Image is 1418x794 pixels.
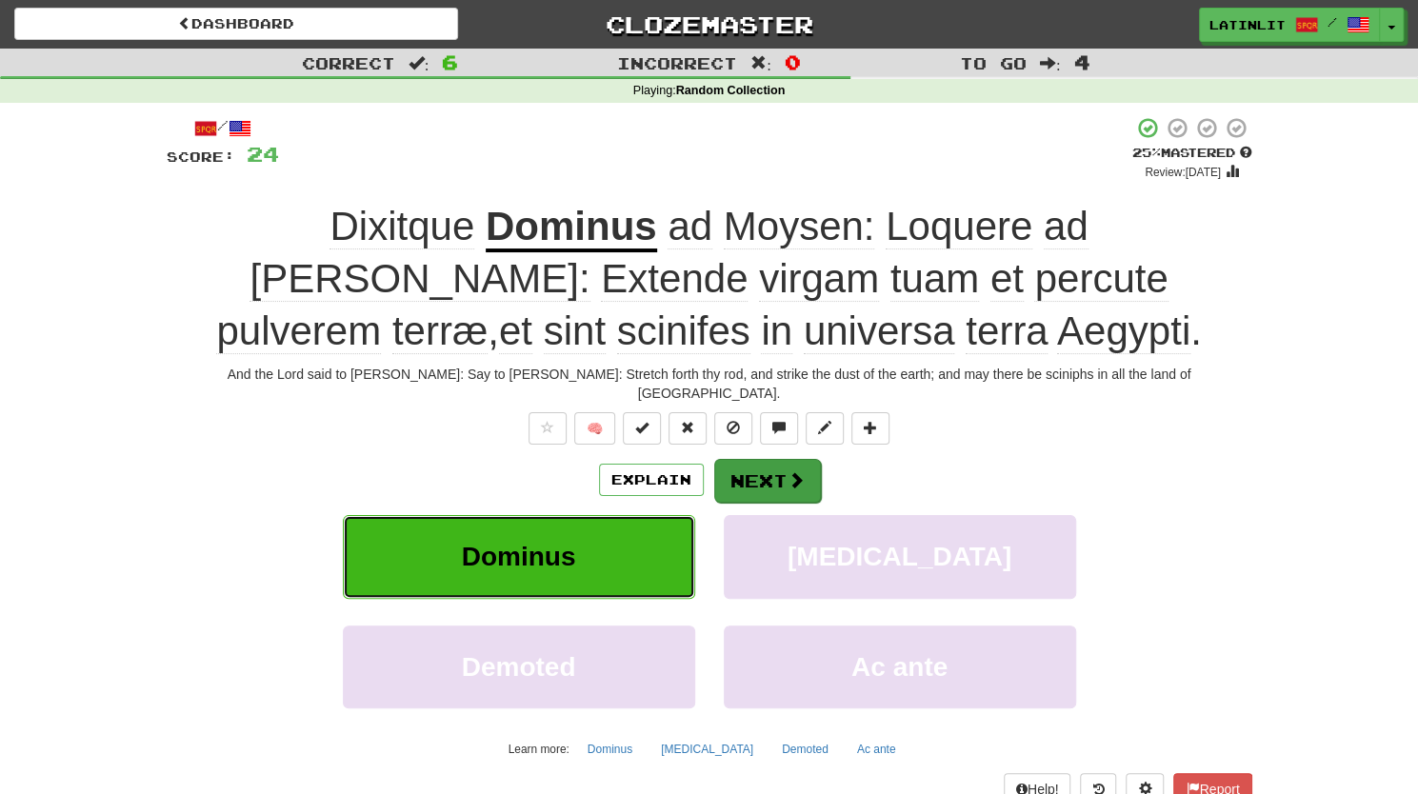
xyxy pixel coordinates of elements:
[247,142,279,166] span: 24
[1209,16,1286,33] span: latinlit
[761,308,792,354] span: in
[599,464,704,496] button: Explain
[544,308,606,354] span: sint
[1199,8,1380,42] a: latinlit /
[343,515,695,598] button: Dominus
[890,256,979,302] span: tuam
[960,53,1027,72] span: To go
[409,55,429,71] span: :
[250,256,589,302] span: [PERSON_NAME]:
[771,735,839,764] button: Demoted
[462,542,576,571] span: Dominus
[442,50,458,73] span: 6
[623,412,661,445] button: Set this sentence to 100% Mastered (alt+m)
[167,149,235,165] span: Score:
[851,412,889,445] button: Add to collection (alt+a)
[1132,145,1252,162] div: Mastered
[574,412,615,445] button: 🧠
[1034,256,1168,302] span: percute
[669,412,707,445] button: Reset to 0% Mastered (alt+r)
[509,743,569,756] small: Learn more:
[601,256,748,302] span: Extende
[216,204,1201,353] span: , .
[14,8,458,40] a: Dashboard
[330,204,474,249] span: Dixitque
[617,53,737,72] span: Incorrect
[750,55,771,71] span: :
[302,53,395,72] span: Correct
[486,204,657,252] u: Dominus
[1044,204,1088,249] span: ad
[668,204,712,249] span: ad
[1328,15,1337,29] span: /
[167,365,1252,403] div: And the Lord said to [PERSON_NAME]: Say to [PERSON_NAME]: Stretch forth thy rod, and strike the d...
[760,412,798,445] button: Discuss sentence (alt+u)
[886,204,1032,249] span: Loquere
[529,412,567,445] button: Favorite sentence (alt+f)
[343,625,695,708] button: Demoted
[724,515,1076,598] button: [MEDICAL_DATA]
[1057,308,1190,354] span: Aegypti
[216,308,381,354] span: pulverem
[1040,55,1061,71] span: :
[966,308,1048,354] span: terra
[167,116,279,140] div: /
[1145,166,1221,179] small: Review: [DATE]
[788,542,1011,571] span: [MEDICAL_DATA]
[785,50,801,73] span: 0
[462,652,576,682] span: Demoted
[847,735,907,764] button: Ac ante
[392,308,488,354] span: terræ
[851,652,948,682] span: Ac ante
[487,8,930,41] a: Clozemaster
[676,84,786,97] strong: Random Collection
[1073,50,1089,73] span: 4
[806,412,844,445] button: Edit sentence (alt+d)
[1132,145,1161,160] span: 25 %
[499,308,532,354] span: et
[804,308,955,354] span: universa
[714,459,821,503] button: Next
[617,308,750,354] span: scinifes
[714,412,752,445] button: Ignore sentence (alt+i)
[724,625,1076,708] button: Ac ante
[990,256,1024,302] span: et
[650,735,764,764] button: [MEDICAL_DATA]
[759,256,879,302] span: virgam
[724,204,875,249] span: Moysen:
[577,735,643,764] button: Dominus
